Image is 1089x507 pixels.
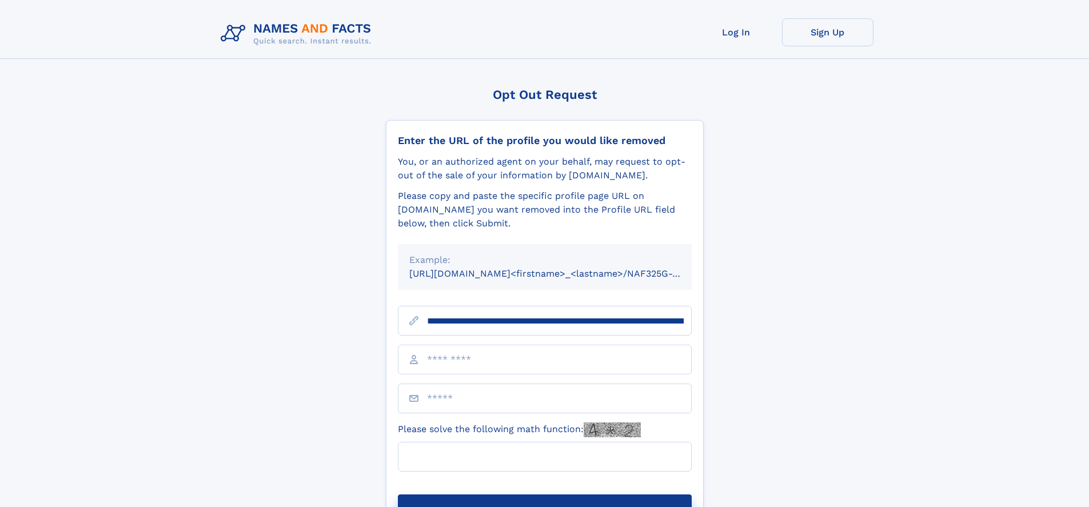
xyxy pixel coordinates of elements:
[398,422,641,437] label: Please solve the following math function:
[409,253,680,267] div: Example:
[398,134,692,147] div: Enter the URL of the profile you would like removed
[398,155,692,182] div: You, or an authorized agent on your behalf, may request to opt-out of the sale of your informatio...
[386,87,704,102] div: Opt Out Request
[409,268,713,279] small: [URL][DOMAIN_NAME]<firstname>_<lastname>/NAF325G-xxxxxxxx
[782,18,873,46] a: Sign Up
[398,189,692,230] div: Please copy and paste the specific profile page URL on [DOMAIN_NAME] you want removed into the Pr...
[216,18,381,49] img: Logo Names and Facts
[691,18,782,46] a: Log In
